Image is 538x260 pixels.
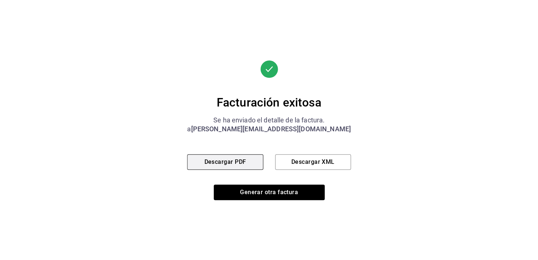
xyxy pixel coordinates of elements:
font: Generar otra factura [240,189,298,196]
button: Descargar XML [275,154,351,170]
font: Descargar PDF [204,158,246,165]
font: [PERSON_NAME][EMAIL_ADDRESS][DOMAIN_NAME] [191,125,351,133]
button: Descargar PDF [187,154,263,170]
font: a [187,125,191,133]
font: Se ha enviado el detalle de la factura. [213,116,325,124]
font: Descargar XML [291,158,335,165]
button: Generar otra factura [214,185,325,200]
font: Facturación exitosa [217,95,322,109]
